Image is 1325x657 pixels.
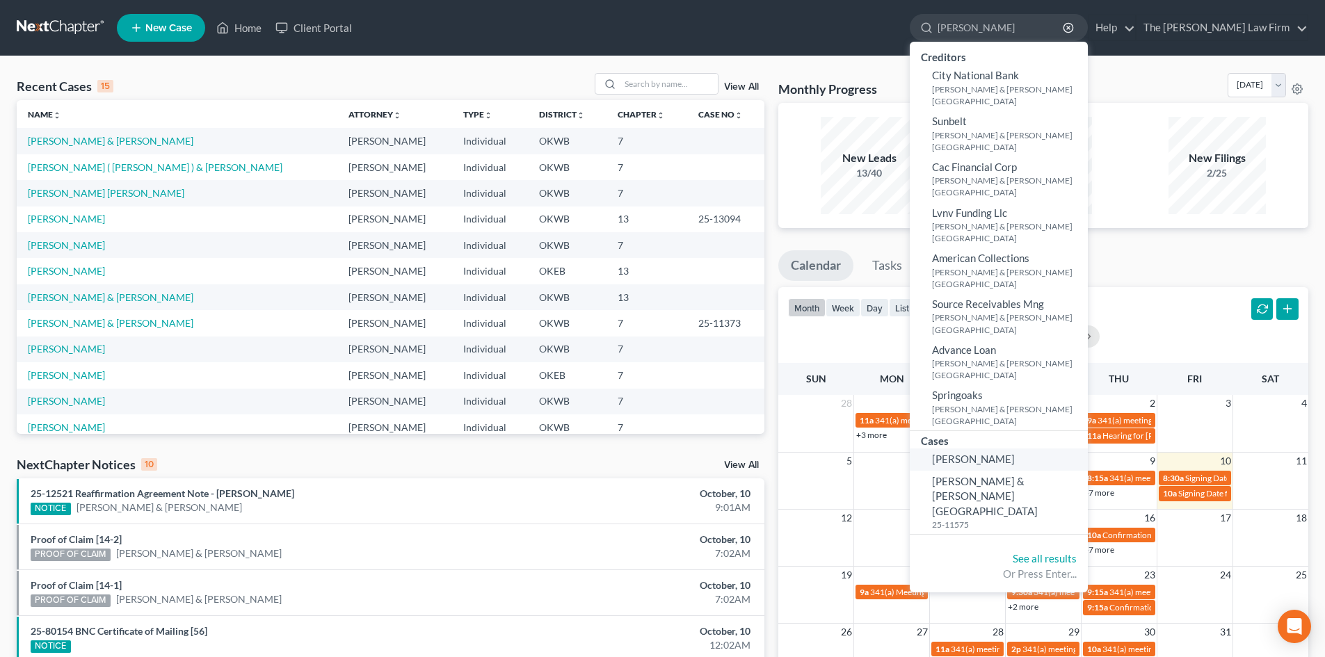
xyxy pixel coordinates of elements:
[724,460,759,470] a: View All
[452,232,528,258] td: Individual
[1143,510,1157,526] span: 16
[860,298,889,317] button: day
[1089,15,1135,40] a: Help
[1034,587,1168,597] span: 341(a) meeting for [PERSON_NAME]
[1219,624,1232,640] span: 31
[607,414,687,440] td: 7
[28,343,105,355] a: [PERSON_NAME]
[932,83,1084,107] small: [PERSON_NAME] & [PERSON_NAME][GEOGRAPHIC_DATA]
[452,310,528,336] td: Individual
[1084,487,1114,498] a: +7 more
[1011,644,1021,654] span: 2p
[31,579,122,591] a: Proof of Claim [14-1]
[826,298,860,317] button: week
[618,109,665,120] a: Chapterunfold_more
[28,395,105,407] a: [PERSON_NAME]
[932,161,1017,173] span: Cac Financial Corp
[1278,610,1311,643] div: Open Intercom Messenger
[17,78,113,95] div: Recent Cases
[528,206,607,232] td: OKWB
[910,448,1088,470] a: [PERSON_NAME]
[337,389,452,414] td: [PERSON_NAME]
[1102,430,1211,441] span: Hearing for [PERSON_NAME]
[932,475,1038,517] span: [PERSON_NAME] & [PERSON_NAME][GEOGRAPHIC_DATA]
[1084,544,1114,555] a: +7 more
[607,284,687,310] td: 13
[910,339,1088,385] a: Advance Loan[PERSON_NAME] & [PERSON_NAME][GEOGRAPHIC_DATA]
[1169,166,1266,180] div: 2/25
[724,82,759,92] a: View All
[452,180,528,206] td: Individual
[607,128,687,154] td: 7
[452,154,528,180] td: Individual
[337,362,452,388] td: [PERSON_NAME]
[932,175,1084,198] small: [PERSON_NAME] & [PERSON_NAME][GEOGRAPHIC_DATA]
[452,206,528,232] td: Individual
[268,15,359,40] a: Client Portal
[607,362,687,388] td: 7
[910,431,1088,448] div: Cases
[53,111,61,120] i: unfold_more
[348,109,401,120] a: Attorneyunfold_more
[932,206,1007,219] span: Lvnv Funding Llc
[607,258,687,284] td: 13
[28,369,105,381] a: [PERSON_NAME]
[932,69,1019,81] span: City National Bank
[31,533,122,545] a: Proof of Claim [14-2]
[97,80,113,92] div: 15
[991,624,1005,640] span: 28
[840,624,853,640] span: 26
[528,310,607,336] td: OKWB
[910,65,1088,111] a: City National Bank[PERSON_NAME] & [PERSON_NAME][GEOGRAPHIC_DATA]
[520,638,750,652] div: 12:02AM
[1294,453,1308,469] span: 11
[1300,395,1308,412] span: 4
[1109,587,1244,597] span: 341(a) meeting for [PERSON_NAME]
[875,415,1009,425] span: 341(a) meeting for [PERSON_NAME]
[77,501,242,514] a: [PERSON_NAME] & [PERSON_NAME]
[1087,644,1101,654] span: 10a
[932,403,1084,427] small: [PERSON_NAME] & [PERSON_NAME][GEOGRAPHIC_DATA]
[520,501,750,514] div: 9:01AM
[935,644,949,654] span: 11a
[1102,644,1310,654] span: 341(a) meeting for [PERSON_NAME] & [PERSON_NAME]
[337,206,452,232] td: [PERSON_NAME]
[1087,587,1108,597] span: 9:15a
[1067,624,1081,640] span: 29
[910,202,1088,248] a: Lvnv Funding Llc[PERSON_NAME] & [PERSON_NAME][GEOGRAPHIC_DATA]
[1008,601,1038,612] a: +2 more
[910,248,1088,293] a: American Collections[PERSON_NAME] & [PERSON_NAME][GEOGRAPHIC_DATA]
[1087,530,1101,540] span: 10a
[145,23,192,33] span: New Case
[520,533,750,546] div: October, 10
[1143,567,1157,583] span: 23
[337,232,452,258] td: [PERSON_NAME]
[1224,395,1232,412] span: 3
[607,180,687,206] td: 7
[1163,473,1184,483] span: 8:30a
[1013,552,1077,565] a: See all results
[932,298,1044,310] span: Source Receivables Mng
[1109,473,1317,483] span: 341(a) meeting for [PERSON_NAME] & [PERSON_NAME]
[452,389,528,414] td: Individual
[698,109,743,120] a: Case Nounfold_more
[28,187,184,199] a: [PERSON_NAME] [PERSON_NAME]
[1262,373,1279,384] span: Sat
[116,592,282,606] a: [PERSON_NAME] & [PERSON_NAME]
[607,232,687,258] td: 7
[932,343,996,356] span: Advance Loan
[28,135,193,147] a: [PERSON_NAME] & [PERSON_NAME]
[31,503,71,515] div: NOTICE
[932,389,983,401] span: Springoaks
[28,265,105,277] a: [PERSON_NAME]
[1219,567,1232,583] span: 24
[28,213,105,225] a: [PERSON_NAME]
[452,336,528,362] td: Individual
[337,284,452,310] td: [PERSON_NAME]
[528,232,607,258] td: OKWB
[1187,373,1202,384] span: Fri
[520,592,750,606] div: 7:02AM
[932,115,967,127] span: Sunbelt
[1219,453,1232,469] span: 10
[910,384,1088,430] a: Springoaks[PERSON_NAME] & [PERSON_NAME][GEOGRAPHIC_DATA]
